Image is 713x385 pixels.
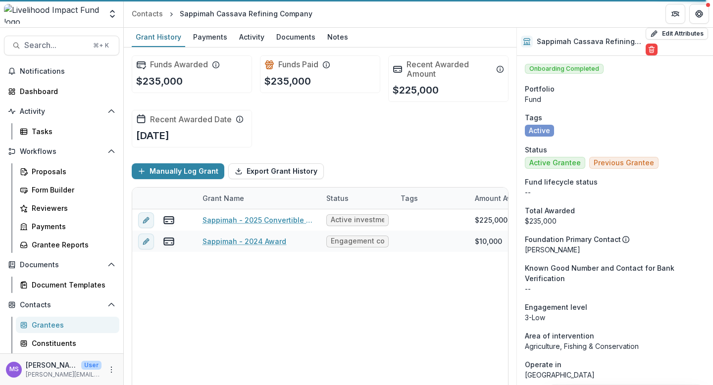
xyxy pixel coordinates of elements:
[197,188,320,209] div: Grant Name
[525,144,547,155] span: Status
[20,147,103,156] span: Workflows
[32,126,111,137] div: Tasks
[646,28,708,40] button: Edit Attributes
[331,237,384,245] span: Engagement completed
[331,216,384,224] span: Active investment
[4,144,119,159] button: Open Workflows
[32,185,111,195] div: Form Builder
[525,64,604,74] span: Onboarding Completed
[105,4,119,24] button: Open entity switcher
[16,317,119,333] a: Grantees
[665,4,685,24] button: Partners
[469,188,543,209] div: Amount Awarded
[128,6,316,21] nav: breadcrumb
[32,221,111,232] div: Payments
[475,236,502,246] div: $10,000
[272,30,319,44] div: Documents
[138,212,154,228] button: edit
[16,237,119,253] a: Grantee Reports
[525,263,705,284] span: Known Good Number and Contact for Bank Verification
[689,4,709,24] button: Get Help
[272,28,319,47] a: Documents
[235,30,268,44] div: Activity
[20,301,103,309] span: Contacts
[32,320,111,330] div: Grantees
[20,67,115,76] span: Notifications
[525,234,621,244] p: Foundation Primary Contact
[525,216,705,226] div: $235,000
[393,83,439,97] p: $225,000
[323,30,352,44] div: Notes
[20,86,111,96] div: Dashboard
[4,297,119,313] button: Open Contacts
[525,331,594,341] span: Area of intervention
[469,193,539,203] div: Amount Awarded
[525,312,705,323] p: 3-Low
[16,182,119,198] a: Form Builder
[525,359,561,370] span: Operate in
[24,41,87,50] span: Search...
[81,361,102,370] p: User
[16,163,119,180] a: Proposals
[395,188,469,209] div: Tags
[4,257,119,273] button: Open Documents
[32,240,111,250] div: Grantee Reports
[189,30,231,44] div: Payments
[150,60,208,69] h2: Funds Awarded
[26,360,77,370] p: [PERSON_NAME]
[4,4,102,24] img: Livelihood Impact Fund logo
[32,338,111,348] div: Constituents
[320,188,395,209] div: Status
[132,30,185,44] div: Grant History
[150,115,232,124] h2: Recent Awarded Date
[132,8,163,19] div: Contacts
[163,214,175,226] button: view-payments
[475,215,508,225] div: $225,000
[203,215,314,225] a: Sappimah - 2025 Convertible Note
[105,364,117,376] button: More
[4,63,119,79] button: Notifications
[16,335,119,351] a: Constituents
[132,28,185,47] a: Grant History
[323,28,352,47] a: Notes
[9,366,19,373] div: Monica Swai
[20,261,103,269] span: Documents
[537,38,641,46] h2: Sappimah Cassava Refining Company
[235,28,268,47] a: Activity
[189,28,231,47] a: Payments
[128,6,167,21] a: Contacts
[525,177,598,187] span: Fund lifecycle status
[525,187,705,197] p: --
[138,234,154,249] button: edit
[594,159,654,167] span: Previous Grantee
[525,302,587,312] span: Engagement level
[180,8,312,19] div: Sappimah Cassava Refining Company
[525,205,575,216] span: Total Awarded
[26,370,102,379] p: [PERSON_NAME][EMAIL_ADDRESS][DOMAIN_NAME]
[525,84,555,94] span: Portfolio
[320,193,355,203] div: Status
[203,236,286,246] a: Sappimah - 2024 Award
[16,277,119,293] a: Document Templates
[32,280,111,290] div: Document Templates
[407,60,492,79] h2: Recent Awarded Amount
[91,40,111,51] div: ⌘ + K
[529,127,550,135] span: Active
[32,166,111,177] div: Proposals
[395,193,424,203] div: Tags
[525,94,705,104] p: Fund
[525,112,542,123] span: Tags
[16,218,119,235] a: Payments
[132,163,224,179] button: Manually Log Grant
[525,284,705,294] p: --
[136,74,183,89] p: $235,000
[20,107,103,116] span: Activity
[16,123,119,140] a: Tasks
[4,36,119,55] button: Search...
[264,74,311,89] p: $235,000
[525,244,705,255] p: [PERSON_NAME]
